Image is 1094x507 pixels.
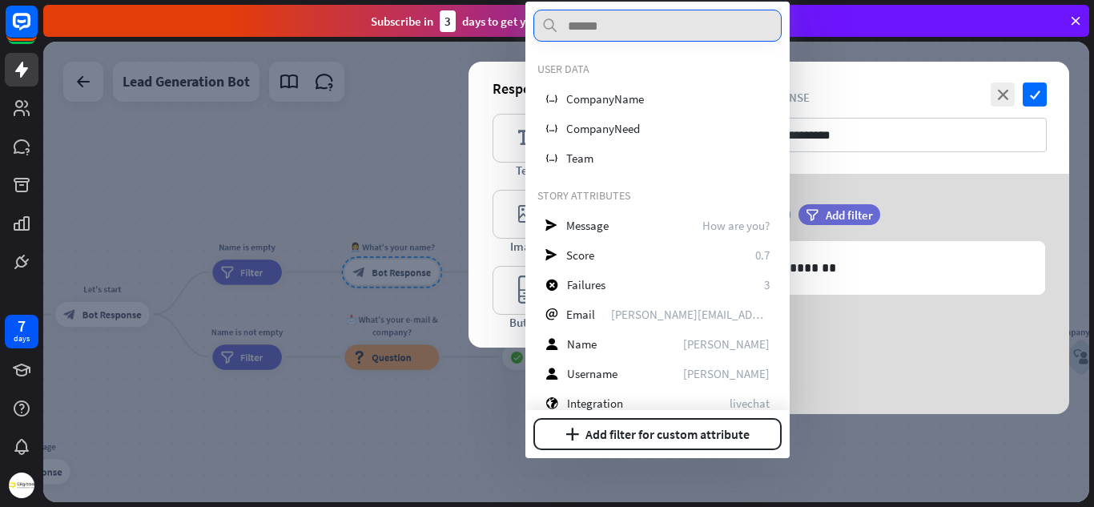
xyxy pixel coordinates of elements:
[566,91,644,107] span: CompanyName
[545,249,557,261] i: send
[567,396,623,411] span: Integration
[566,247,594,263] span: Score
[533,418,782,450] button: plusAdd filter for custom attribute
[566,121,640,136] span: CompanyNeed
[545,152,557,164] i: variable
[806,209,818,221] i: filter
[1023,82,1047,107] i: check
[14,333,30,344] div: days
[567,366,617,381] span: Username
[5,315,38,348] a: 7 days
[991,82,1015,107] i: close
[545,368,558,380] i: user
[545,123,557,135] i: variable
[566,151,593,166] span: Team
[537,62,778,76] div: USER DATA
[702,218,770,233] span: How are you?
[565,428,579,441] i: plus
[611,307,770,322] span: peter@crauch.com
[545,338,558,350] i: user
[18,319,26,333] div: 7
[764,277,770,292] span: 3
[545,308,557,320] i: email
[567,336,597,352] span: Name
[566,218,609,233] span: Message
[545,219,557,231] i: send
[826,207,873,223] span: Add filter
[440,10,456,32] div: 3
[545,397,558,409] i: globe
[567,277,605,292] span: Failures
[13,6,61,54] button: Open LiveChat chat widget
[545,93,557,105] i: variable
[566,307,595,322] span: Email
[545,279,558,291] i: block_failure
[730,396,770,411] span: livechat
[371,10,635,32] div: Subscribe in days to get your first month for $1
[537,188,778,203] div: STORY ATTRIBUTES
[755,247,770,263] span: 0.7
[683,336,770,352] span: Peter Crauch
[683,366,770,381] span: Peter Crauch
